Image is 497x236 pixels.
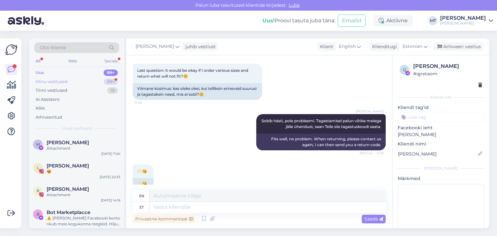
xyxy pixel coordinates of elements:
span: 🫶🏻😘 [137,169,147,174]
div: [DATE] 20:33 [100,175,120,179]
div: en [139,190,144,201]
div: Attachment [47,145,120,151]
div: 19 [107,87,118,94]
div: Minu vestlused [36,79,68,85]
span: Sobib hästi, pole probleemi. Tagastamisel palun võtke meiega jälle ühendust, saan Teile siis taga... [261,118,382,129]
div: [DATE] 20:31 [100,227,120,232]
span: q [403,67,406,72]
span: M [36,142,40,147]
span: Mari-Liis Treimut [47,140,89,145]
div: Klient [317,43,333,50]
div: # qjretaom [413,70,482,77]
span: B [37,212,39,217]
div: Klienditugi [370,43,397,50]
div: Arhiveeri vestlus [434,42,483,51]
div: 99+ [104,79,118,85]
button: Emailid [338,15,366,27]
div: Uus [36,70,44,76]
div: juhib vestlust [183,43,216,50]
div: ⚠️ [PERSON_NAME] Facebooki konto rikub meie kogukonna reegleid. Hiljuti on meie süsteem saanud ka... [47,215,120,227]
div: Web [67,57,78,65]
b: Uus! [262,17,275,24]
div: MT [428,16,437,25]
span: L [37,165,39,170]
span: Bot Marketplacce [47,209,90,215]
div: Kliendi info [398,94,484,100]
span: [PERSON_NAME] [356,109,384,114]
span: Saada [364,216,383,222]
div: [PERSON_NAME] [413,62,482,70]
div: [PERSON_NAME] [440,21,486,26]
span: Last question: it would be okay if I order various sizes and return what will not fit?☺️ [137,68,249,79]
a: [PERSON_NAME][PERSON_NAME] [440,16,493,26]
span: R [37,188,39,193]
div: Attachment [47,192,120,198]
div: [PERSON_NAME] [440,16,486,21]
p: Kliendi tag'id [398,104,484,111]
span: [PERSON_NAME] [136,43,174,50]
p: Kliendi nimi [398,141,484,147]
div: 😍 [47,169,120,175]
span: Estonian [403,43,422,50]
div: Arhiveeritud [36,114,62,121]
p: Facebooki leht [398,124,484,131]
div: Socials [103,57,119,65]
span: Leele Lahi [47,163,89,169]
div: 99+ [104,70,118,76]
input: Lisa nimi [398,150,477,157]
div: Viimane küsimus: kas oleks okei, kui telliksin erinevaid suurusi ja tagastaksin need, mis ei sobi?☺️ [133,83,262,100]
div: Proovi tasuta juba täna: [262,17,335,25]
div: Aktiivne [373,15,413,27]
div: AI Assistent [36,96,60,103]
p: [PERSON_NAME] [398,131,484,138]
span: English [339,43,356,50]
div: Tiimi vestlused [36,87,67,94]
div: et [139,202,144,213]
div: Fits well, no problem. When returning, please contact us again, I can then send you a return code. [256,134,386,150]
div: Privaatne kommentaar [133,215,196,223]
span: Luba [287,2,302,8]
div: All [34,57,42,65]
p: Märkmed [398,175,484,182]
div: 🫶🏻😘 [133,178,154,189]
div: [DATE] 14:16 [101,198,120,203]
span: Nähtud ✓ 11:29 [359,151,384,156]
img: Askly Logo [5,44,17,56]
span: 11:28 [135,100,159,105]
div: [PERSON_NAME] [398,166,484,171]
span: Robin Hunt [47,186,89,192]
input: Lisa tag [398,112,484,122]
div: [DATE] 7:00 [101,151,120,156]
div: Kõik [36,105,45,112]
span: Uued vestlused [62,125,92,131]
span: Otsi kliente [40,44,66,51]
